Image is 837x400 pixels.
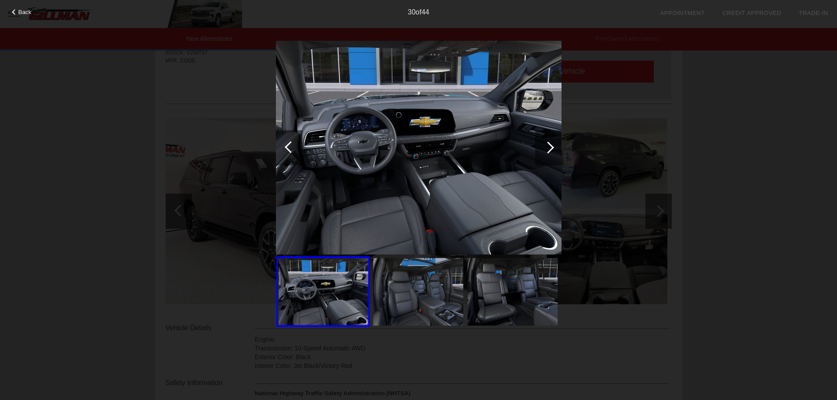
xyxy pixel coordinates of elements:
a: Appointment [660,10,705,16]
img: 1d02125.jpg [467,258,558,326]
a: Credit Approved [722,10,781,16]
span: Back [18,9,32,15]
img: be060c2.jpg [276,40,562,255]
span: 30 [408,8,416,16]
a: Trade-In [799,10,828,16]
span: 44 [421,8,429,16]
img: bfb0b35.jpg [373,258,463,326]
